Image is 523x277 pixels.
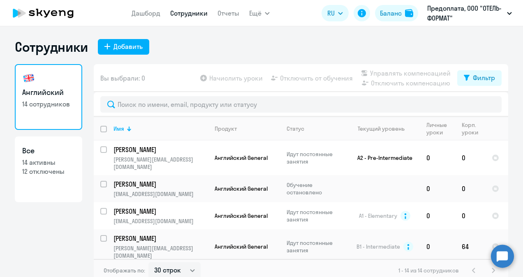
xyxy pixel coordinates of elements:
button: Фильтр [457,70,502,86]
p: [PERSON_NAME][EMAIL_ADDRESS][DOMAIN_NAME] [113,245,208,259]
p: Обучение остановлено [287,181,343,196]
div: Статус [287,125,343,132]
p: [PERSON_NAME][EMAIL_ADDRESS][DOMAIN_NAME] [113,156,208,171]
td: 0 [420,175,455,202]
span: Ещё [249,8,261,18]
div: Текущий уровень [350,125,419,132]
button: Предоплата, ООО "ОТЕЛЬ-ФОРМАТ" [423,3,516,23]
div: Корп. уроки [462,121,478,136]
p: [PERSON_NAME] [113,180,206,189]
td: 0 [455,141,485,175]
a: [PERSON_NAME] [113,234,208,243]
span: B1 - Intermediate [356,243,400,250]
a: Отчеты [218,9,239,17]
p: [PERSON_NAME] [113,207,206,216]
a: Дашборд [132,9,160,17]
td: 64 [455,229,485,264]
div: Статус [287,125,304,132]
td: 0 [455,175,485,202]
p: Предоплата, ООО "ОТЕЛЬ-ФОРМАТ" [427,3,504,23]
button: Ещё [249,5,270,21]
p: [EMAIL_ADDRESS][DOMAIN_NAME] [113,217,208,225]
div: Текущий уровень [358,125,405,132]
p: [EMAIL_ADDRESS][DOMAIN_NAME] [113,190,208,198]
a: Все14 активны12 отключены [15,136,82,202]
button: Добавить [98,39,149,55]
div: Продукт [215,125,237,132]
a: Английский14 сотрудников [15,64,82,130]
span: Отображать по: [104,267,145,274]
a: [PERSON_NAME] [113,145,208,154]
td: 0 [420,202,455,229]
td: 0 [420,141,455,175]
span: Английский General [215,212,268,219]
span: Английский General [215,185,268,192]
div: Баланс [380,8,402,18]
p: Идут постоянные занятия [287,239,343,254]
td: 0 [420,229,455,264]
h1: Сотрудники [15,39,88,55]
p: 12 отключены [22,167,75,176]
div: Корп. уроки [462,121,485,136]
h3: Английский [22,87,75,98]
p: 14 сотрудников [22,99,75,108]
td: A2 - Pre-Intermediate [343,141,420,175]
span: Английский General [215,243,268,250]
div: Фильтр [473,73,495,83]
img: balance [405,9,413,17]
p: Идут постоянные занятия [287,150,343,165]
span: 1 - 14 из 14 сотрудников [398,267,459,274]
span: Вы выбрали: 0 [100,73,145,83]
div: Личные уроки [426,121,455,136]
h3: Все [22,145,75,156]
div: Продукт [215,125,280,132]
img: english [22,72,35,85]
a: [PERSON_NAME] [113,180,208,189]
p: [PERSON_NAME] [113,145,206,154]
div: Имя [113,125,208,132]
div: Личные уроки [426,121,447,136]
a: [PERSON_NAME] [113,207,208,216]
p: 14 активны [22,158,75,167]
div: Добавить [113,42,143,51]
td: 0 [455,202,485,229]
p: [PERSON_NAME] [113,234,206,243]
input: Поиск по имени, email, продукту или статусу [100,96,502,113]
span: A1 - Elementary [359,212,397,219]
p: Идут постоянные занятия [287,208,343,223]
span: RU [327,8,335,18]
a: Сотрудники [170,9,208,17]
button: Балансbalance [375,5,418,21]
button: RU [322,5,349,21]
div: Имя [113,125,124,132]
span: Английский General [215,154,268,162]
